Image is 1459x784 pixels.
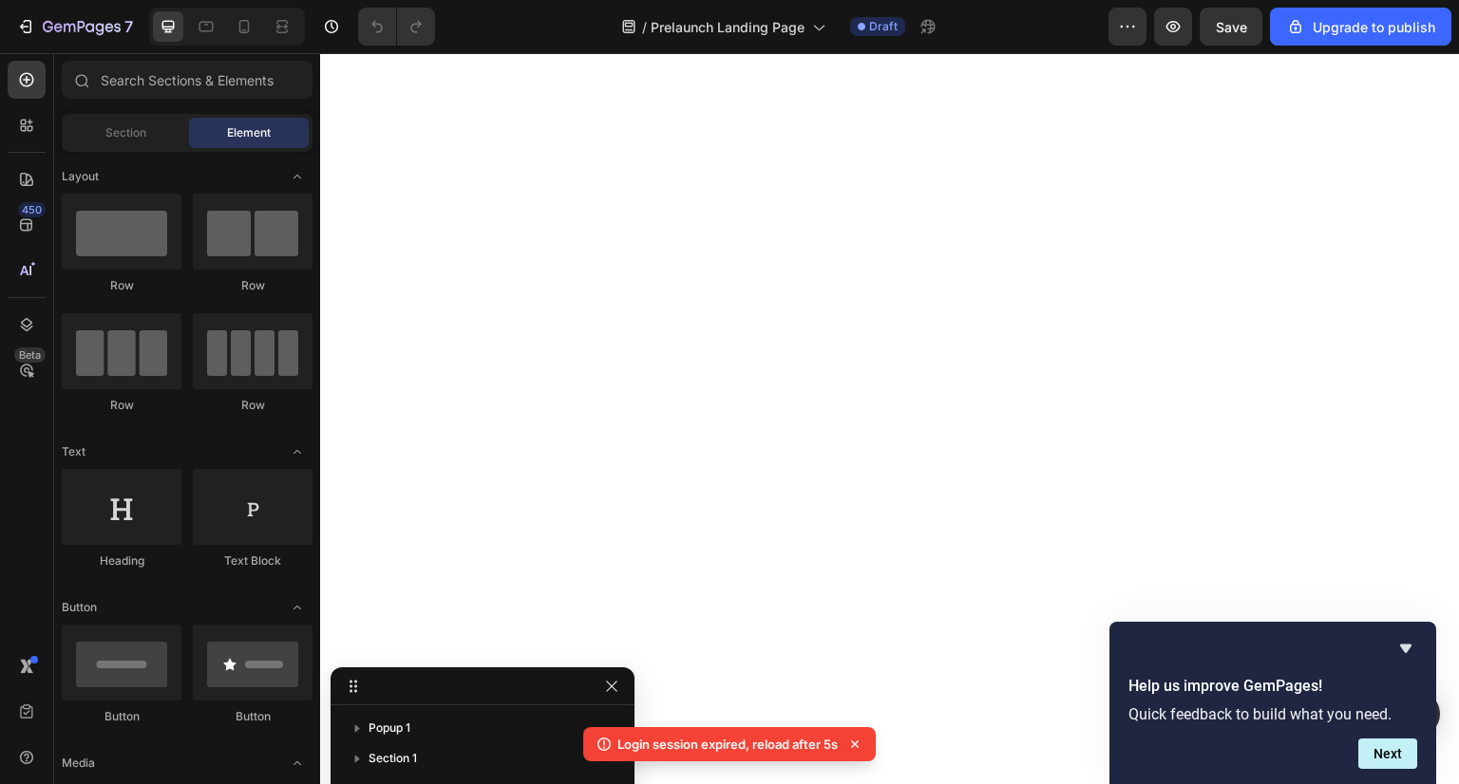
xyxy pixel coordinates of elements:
span: Save [1216,19,1247,35]
div: Row [62,277,181,294]
span: Popup 1 [369,719,410,737]
span: Section [105,124,146,141]
button: Hide survey [1394,637,1417,660]
div: Row [193,277,313,294]
div: Undo/Redo [358,8,435,46]
span: Toggle open [282,748,313,778]
div: Row [62,397,181,414]
span: Media [62,755,95,772]
button: Upgrade to publish [1270,8,1451,46]
span: Toggle open [282,161,313,192]
span: Prelaunch Landing Page [651,17,805,37]
span: Section 1 [369,749,417,768]
span: Draft [869,18,898,35]
div: Beta [14,347,46,363]
input: Search Sections & Elements [62,61,313,99]
span: Toggle open [282,592,313,623]
div: Heading [62,552,181,569]
div: Button [193,708,313,725]
button: 7 [8,8,142,46]
iframe: Design area [320,53,1459,784]
button: Save [1200,8,1262,46]
div: Help us improve GemPages! [1128,637,1417,769]
div: Row [193,397,313,414]
p: Quick feedback to build what you need. [1128,705,1417,723]
button: Next question [1358,738,1417,769]
span: Layout [62,168,99,185]
span: Toggle open [282,437,313,467]
span: Button [62,599,97,616]
div: Text Block [193,552,313,569]
h2: Help us improve GemPages! [1128,675,1417,698]
div: 450 [18,202,46,217]
p: 7 [124,15,133,38]
div: Upgrade to publish [1286,17,1435,37]
span: / [642,17,647,37]
span: Element [227,124,271,141]
span: Text [62,443,85,460]
div: Button [62,708,181,725]
p: Login session expired, reload after 5s [617,735,838,754]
